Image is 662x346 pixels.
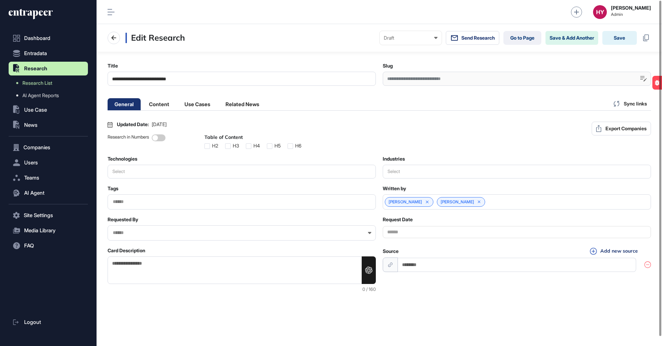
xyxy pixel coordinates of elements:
[204,134,301,141] div: Table of Content
[108,156,137,162] label: Technologies
[108,186,118,191] label: Tags
[503,31,541,45] a: Go to Page
[126,33,185,43] h3: Edit Research
[24,160,38,165] span: Users
[108,287,376,292] div: 0 / 160
[611,12,651,17] span: Admin
[24,319,41,325] span: Logout
[22,93,59,98] span: AI Agent Reports
[233,143,239,149] div: H3
[274,143,281,149] div: H5
[108,63,118,69] label: Title
[9,239,88,253] button: FAQ
[24,190,44,196] span: AI Agent
[545,31,598,45] button: Save & Add Another
[24,243,34,248] span: FAQ
[24,107,47,113] span: Use Case
[383,165,651,179] button: Select
[384,35,438,41] div: Draft
[142,98,176,110] li: Content
[108,98,141,110] li: General
[24,213,53,218] span: Site Settings
[212,143,218,149] div: H2
[108,248,145,253] label: Card Description
[9,31,88,45] a: Dashboard
[12,77,88,89] a: Research List
[23,145,50,150] span: Companies
[24,228,56,233] span: Media Library
[12,89,88,102] a: AI Agent Reports
[592,122,651,135] button: Export Companies
[253,143,260,149] div: H4
[152,122,167,127] span: [DATE]
[9,208,88,222] button: Site Settings
[461,35,495,41] span: Send Research
[24,66,47,71] span: Research
[9,224,88,237] button: Media Library
[389,200,422,204] a: [PERSON_NAME]
[383,63,393,69] label: Slug
[219,98,266,110] li: Related News
[9,156,88,170] button: Users
[108,217,138,222] label: Requested By
[9,171,88,185] button: Teams
[383,226,651,238] input: Datepicker input
[383,248,399,254] label: Source
[441,200,474,204] a: [PERSON_NAME]
[24,122,38,128] span: News
[9,62,88,75] button: Research
[610,97,651,110] div: Sync links
[24,51,47,56] span: Entradata
[9,141,88,154] button: Companies
[9,103,88,117] button: Use Case
[24,175,39,181] span: Teams
[108,169,129,174] div: Select
[9,118,88,132] button: News
[22,80,52,86] span: Research List
[593,5,607,19] button: HY
[178,98,217,110] li: Use Cases
[117,122,167,127] div: Updated Date:
[611,5,651,11] strong: [PERSON_NAME]
[446,31,499,45] button: Send Research
[108,165,376,179] button: Select
[588,247,640,255] button: Add new source
[383,156,405,162] label: Industries
[295,143,301,149] div: H6
[602,31,637,45] button: Save
[9,47,88,60] button: Entradata
[9,186,88,200] button: AI Agent
[108,134,149,149] div: Research in Numbers
[383,186,406,191] label: Written by
[383,169,404,174] div: Select
[24,35,50,41] span: Dashboard
[9,315,88,329] a: Logout
[383,217,413,222] label: Request Date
